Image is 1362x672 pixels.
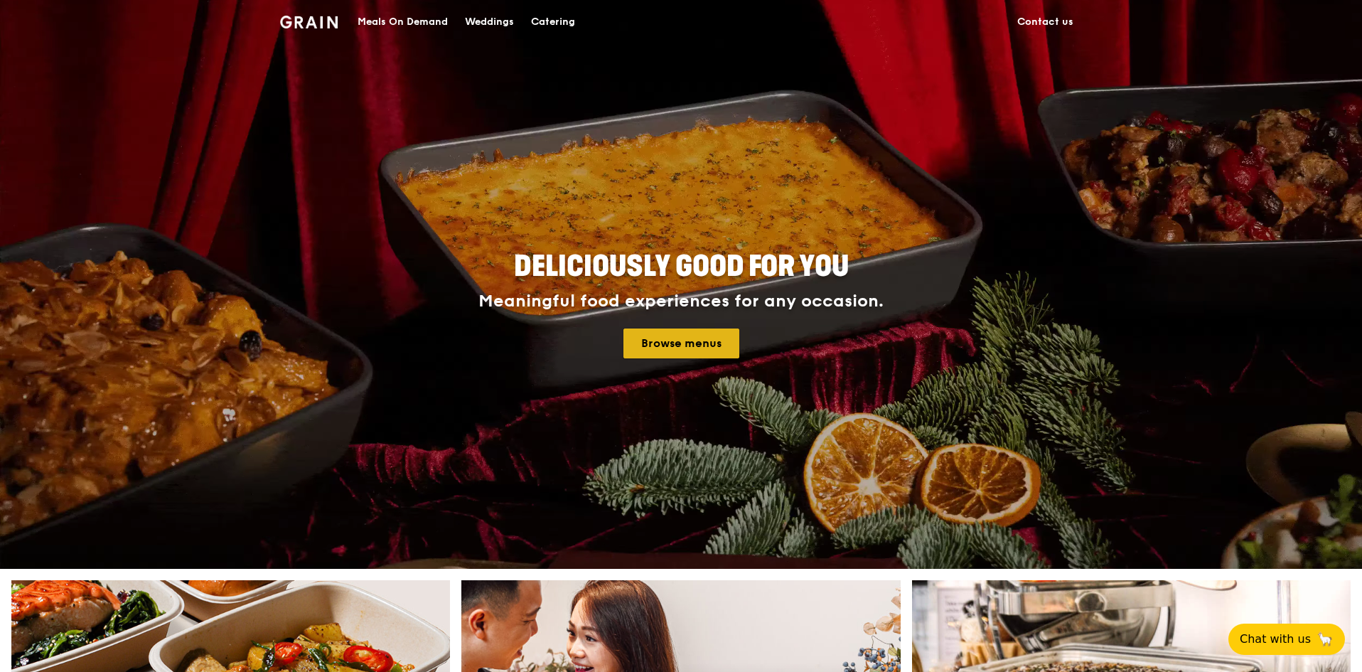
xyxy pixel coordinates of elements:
span: Chat with us [1240,631,1311,648]
div: Weddings [465,1,514,43]
a: Catering [522,1,584,43]
img: Grain [280,16,338,28]
a: Browse menus [623,329,739,358]
button: Chat with us🦙 [1228,624,1345,655]
div: Meaningful food experiences for any occasion. [425,292,937,311]
span: 🦙 [1317,631,1334,648]
span: Deliciously good for you [514,250,849,284]
a: Contact us [1009,1,1082,43]
div: Meals On Demand [358,1,448,43]
div: Catering [531,1,575,43]
a: Weddings [456,1,522,43]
